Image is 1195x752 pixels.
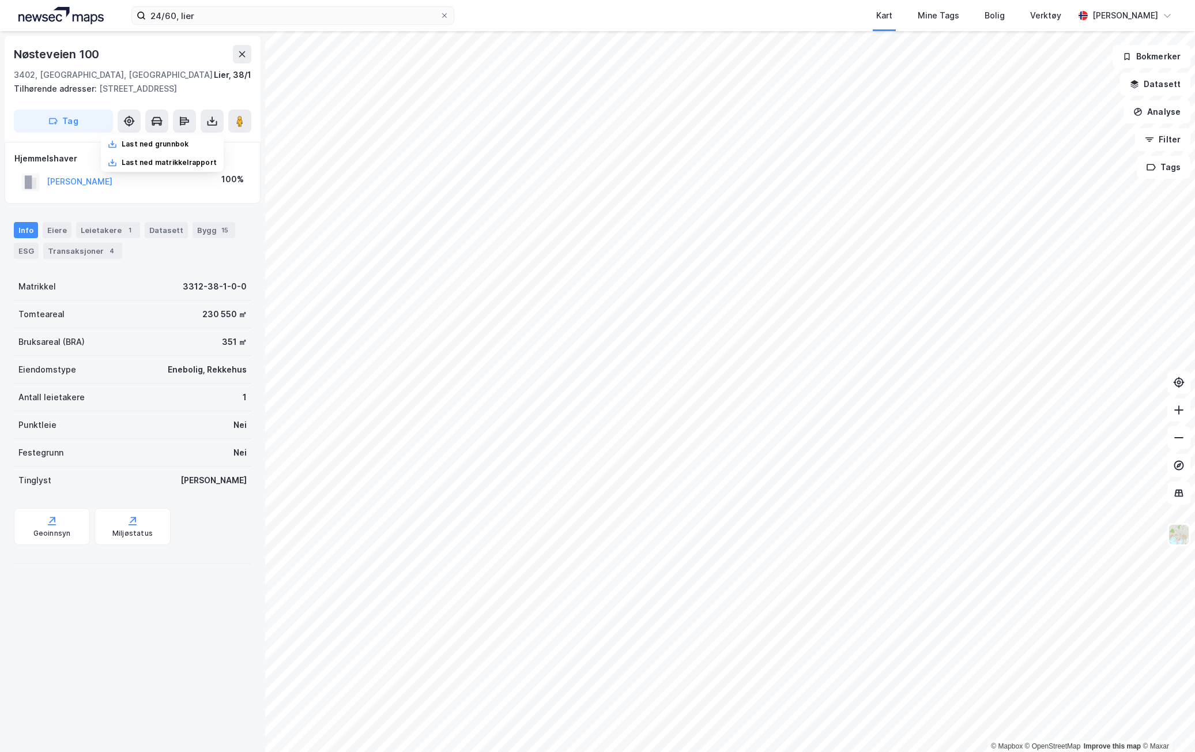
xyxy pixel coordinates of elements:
button: Bokmerker [1113,45,1190,68]
button: Datasett [1120,73,1190,96]
div: Matrikkel [18,280,56,294]
a: OpenStreetMap [1025,742,1081,750]
div: Tomteareal [18,307,65,321]
a: Improve this map [1084,742,1141,750]
div: Transaksjoner [43,243,122,259]
div: ESG [14,243,39,259]
div: Kart [876,9,892,22]
div: Info [14,222,38,238]
div: Enebolig, Rekkehus [168,363,247,377]
div: Verktøy [1030,9,1061,22]
div: 15 [219,224,231,236]
div: Festegrunn [18,446,63,460]
div: Eiere [43,222,71,238]
div: [STREET_ADDRESS] [14,82,242,96]
button: Tag [14,110,113,133]
img: Z [1168,524,1190,546]
img: logo.a4113a55bc3d86da70a041830d287a7e.svg [18,7,104,24]
div: Bolig [985,9,1005,22]
div: [PERSON_NAME] [180,473,247,487]
div: 3402, [GEOGRAPHIC_DATA], [GEOGRAPHIC_DATA] [14,68,213,82]
div: 1 [124,224,135,236]
div: Punktleie [18,418,56,432]
a: Mapbox [991,742,1023,750]
div: Tinglyst [18,473,51,487]
div: Kontrollprogram for chat [1137,697,1195,752]
div: Nei [233,446,247,460]
div: [PERSON_NAME] [1092,9,1158,22]
div: Datasett [145,222,188,238]
div: Nøsteveien 100 [14,45,101,63]
div: Nei [233,418,247,432]
div: Hjemmelshaver [14,152,251,166]
span: Tilhørende adresser: [14,84,99,93]
div: Leietakere [76,222,140,238]
div: 351 ㎡ [222,335,247,349]
div: Mine Tags [918,9,959,22]
div: 100% [221,172,244,186]
div: Antall leietakere [18,390,85,404]
div: Geoinnsyn [33,529,71,538]
div: Last ned matrikkelrapport [122,158,217,167]
div: 3312-38-1-0-0 [183,280,247,294]
button: Filter [1135,128,1190,151]
input: Søk på adresse, matrikkel, gårdeiere, leietakere eller personer [146,7,440,24]
div: Lier, 38/1 [214,68,251,82]
div: 230 550 ㎡ [202,307,247,321]
div: Bygg [193,222,235,238]
div: Last ned grunnbok [122,140,189,149]
button: Analyse [1124,100,1190,123]
iframe: Chat Widget [1137,697,1195,752]
div: Miljøstatus [112,529,153,538]
div: 1 [243,390,247,404]
div: Bruksareal (BRA) [18,335,85,349]
div: Eiendomstype [18,363,76,377]
div: 4 [106,245,118,257]
button: Tags [1137,156,1190,179]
